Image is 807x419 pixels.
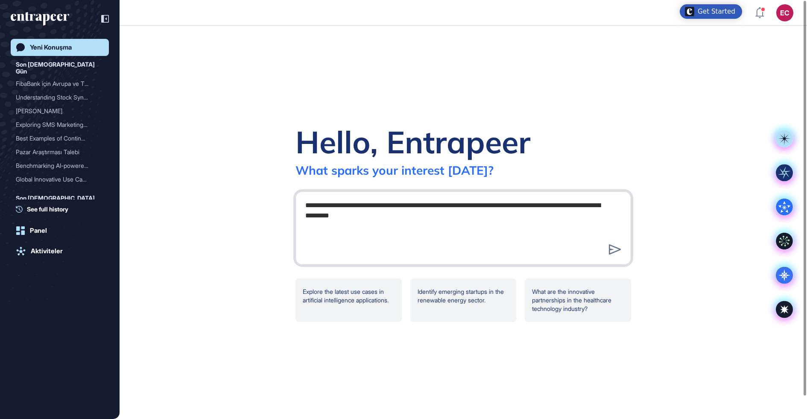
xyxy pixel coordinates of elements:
[16,159,97,173] div: Benchmarking AI-powered H...
[698,7,735,16] div: Get Started
[410,278,517,322] div: Identify emerging startups in the renewable energy sector.
[27,205,68,214] span: See full history
[16,159,104,173] div: Benchmarking AI-powered HR Automation Platforms Against KAI at Koçsistem
[11,12,69,26] div: entrapeer-logo
[16,118,97,132] div: Exploring SMS Marketing S...
[11,243,109,260] a: Aktiviteler
[16,132,97,145] div: Best Examples of Continuo...
[16,173,104,186] div: Global Innovative Use Cases in Telecommunications
[16,132,104,145] div: Best Examples of Continuous Innovation in Airline and Air Travel Industries
[16,104,104,118] div: Curie
[31,247,63,255] div: Aktiviteler
[11,222,109,239] a: Panel
[11,39,109,56] a: Yeni Konuşma
[680,4,742,19] div: Open Get Started checklist
[30,44,72,51] div: Yeni Konuşma
[16,91,104,104] div: Understanding Stock Synchronization and Order Management in Multi-Market E-commerce Platforms lik...
[16,118,104,132] div: Exploring SMS Marketing Startups in Turkey
[16,91,97,104] div: Understanding Stock Synch...
[685,7,694,16] img: launcher-image-alternative-text
[295,163,494,178] div: What sparks your interest [DATE]?
[776,4,793,21] button: EC
[16,59,104,77] div: Son [DEMOGRAPHIC_DATA] Gün
[16,77,104,91] div: FibaBank için Avrupa ve Türkiye'deki İnovatif Kurumsal Mimari Kullanım Senaryoları
[16,145,104,159] div: Pazar Araştırması Talebi
[16,205,109,214] a: See full history
[16,173,97,186] div: Global Innovative Use Cas...
[295,278,402,322] div: Explore the latest use cases in artificial intelligence applications.
[16,77,97,91] div: FibaBank için Avrupa ve T...
[30,227,47,234] div: Panel
[16,193,104,211] div: Son [DEMOGRAPHIC_DATA] Gün
[525,278,631,322] div: What are the innovative partnerships in the healthcare technology industry?
[16,104,97,118] div: [PERSON_NAME]
[16,145,97,159] div: Pazar Araştırması Talebi
[295,123,530,161] div: Hello, Entrapeer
